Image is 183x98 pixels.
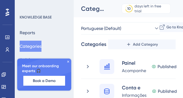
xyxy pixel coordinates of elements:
div: Categories [81,41,106,48]
button: Add Category [108,39,176,49]
span: Published [158,63,177,70]
span: Published [158,88,177,95]
div: Painel [122,59,146,67]
button: Articles [20,54,34,65]
span: Portuguese (Default) [81,25,121,32]
button: Categories [20,41,41,52]
div: days left in free trial [134,4,169,14]
span: Add Category [133,42,158,47]
div: 10 [127,6,131,11]
button: Reports [20,27,35,38]
span: Meet our onboarding experts 🎧 [22,63,66,73]
button: Portuguese (Default) [81,22,160,35]
div: KNOWLEDGE BASE [20,15,52,20]
span: Book a Demo [33,78,56,83]
div: Categories [81,4,106,13]
div: Acompanhe suas campanhas [122,67,146,74]
div: Conta e Créditos [122,84,147,91]
button: Book a Demo [23,76,65,86]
